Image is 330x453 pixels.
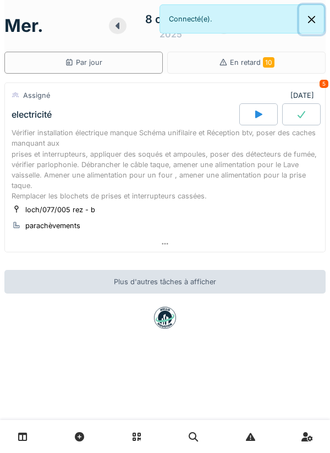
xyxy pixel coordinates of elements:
[320,80,328,88] div: 5
[154,307,176,329] img: badge-BVDL4wpA.svg
[12,109,52,120] div: electricité
[299,5,324,34] button: Close
[159,27,182,41] div: 2025
[263,57,274,68] span: 10
[230,58,274,67] span: En retard
[12,128,318,201] div: Vérifier installation électrique manque Schéma unifilaire et Réception btv, poser des caches manq...
[4,15,43,36] h1: mer.
[23,90,50,101] div: Assigné
[159,4,324,34] div: Connecté(e).
[25,220,80,231] div: parachèvements
[145,11,196,27] div: 8 octobre
[25,205,95,215] div: loch/077/005 rez - b
[290,90,318,101] div: [DATE]
[65,57,102,68] div: Par jour
[4,270,326,294] div: Plus d'autres tâches à afficher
